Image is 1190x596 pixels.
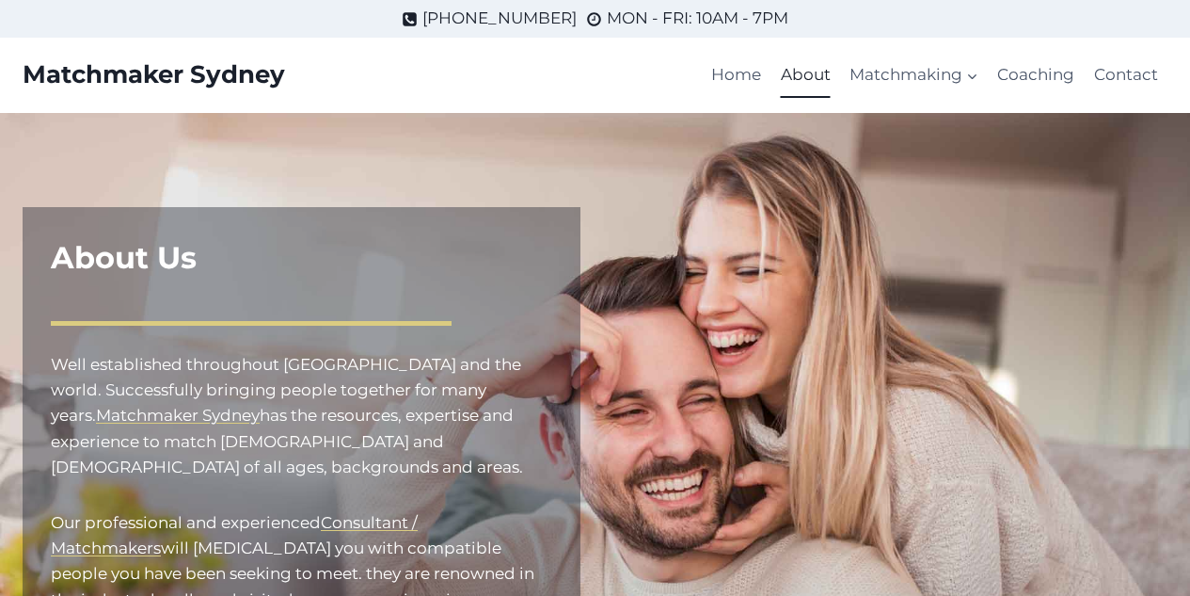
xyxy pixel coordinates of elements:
[702,53,770,98] a: Home
[51,352,552,480] p: has the resources, expertise and experience to match [DEMOGRAPHIC_DATA] and [DEMOGRAPHIC_DATA] of...
[51,235,552,281] h1: About Us
[23,60,285,89] a: Matchmaker Sydney
[402,6,577,31] a: [PHONE_NUMBER]
[51,355,521,425] mark: Well established throughout [GEOGRAPHIC_DATA] and the world. Successfully bringing people togethe...
[422,6,577,31] span: [PHONE_NUMBER]
[840,53,988,98] a: Matchmaking
[849,62,978,88] span: Matchmaking
[96,406,260,425] a: Matchmaker Sydney
[988,53,1084,98] a: Coaching
[771,53,840,98] a: About
[607,6,788,31] span: MON - FRI: 10AM - 7PM
[1085,53,1167,98] a: Contact
[702,53,1167,98] nav: Primary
